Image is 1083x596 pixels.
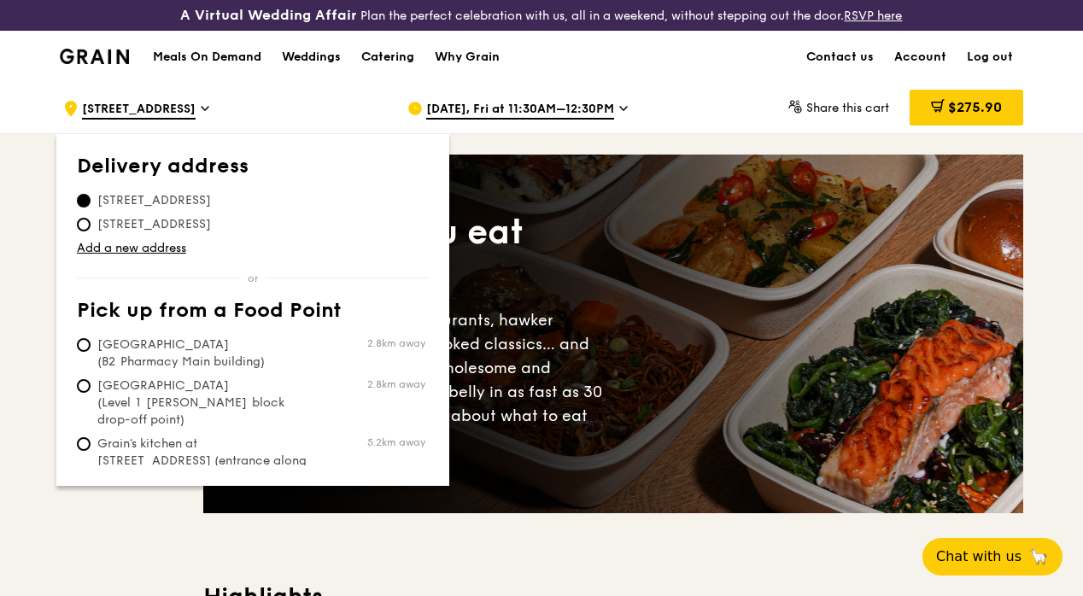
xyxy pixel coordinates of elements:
a: GrainGrain [60,30,129,81]
div: Plan the perfect celebration with us, all in a weekend, without stepping out the door. [180,7,902,24]
span: 🦙 [1028,546,1049,567]
input: [GEOGRAPHIC_DATA] (Level 1 [PERSON_NAME] block drop-off point)2.8km away [77,379,91,393]
a: Account [884,32,957,83]
input: [STREET_ADDRESS] [77,218,91,231]
a: Why Grain [424,32,510,83]
h3: A Virtual Wedding Affair [180,7,357,24]
th: Pick up from a Food Point [77,299,429,330]
th: Delivery address [77,155,429,185]
span: 5.2km away [367,435,425,449]
input: Grain's kitchen at [STREET_ADDRESS] (entrance along [PERSON_NAME][GEOGRAPHIC_DATA])5.2km away [77,437,91,451]
span: Share this cart [806,101,889,115]
img: Grain [60,49,129,64]
div: Catering [361,32,414,83]
span: Chat with us [936,546,1022,567]
div: Weddings [282,32,341,83]
div: Why Grain [435,32,500,83]
span: 2.8km away [367,336,425,350]
span: [DATE], Fri at 11:30AM–12:30PM [426,101,614,120]
span: [STREET_ADDRESS] [77,216,231,233]
a: Contact us [796,32,884,83]
a: Weddings [272,32,351,83]
span: [STREET_ADDRESS] [82,101,196,120]
a: RSVP here [844,9,902,23]
span: [GEOGRAPHIC_DATA] (B2 Pharmacy Main building) [77,336,331,371]
input: [STREET_ADDRESS] [77,194,91,207]
span: $275.90 [948,99,1002,115]
span: Grain's kitchen at [STREET_ADDRESS] (entrance along [PERSON_NAME][GEOGRAPHIC_DATA]) [77,435,331,504]
span: 2.8km away [367,377,425,391]
span: [GEOGRAPHIC_DATA] (Level 1 [PERSON_NAME] block drop-off point) [77,377,331,429]
h1: Meals On Demand [153,49,261,66]
button: Chat with us🦙 [922,538,1063,576]
input: [GEOGRAPHIC_DATA] (B2 Pharmacy Main building)2.8km away [77,338,91,352]
a: Catering [351,32,424,83]
span: [STREET_ADDRESS] [77,192,231,209]
a: Log out [957,32,1023,83]
a: Add a new address [77,240,429,257]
